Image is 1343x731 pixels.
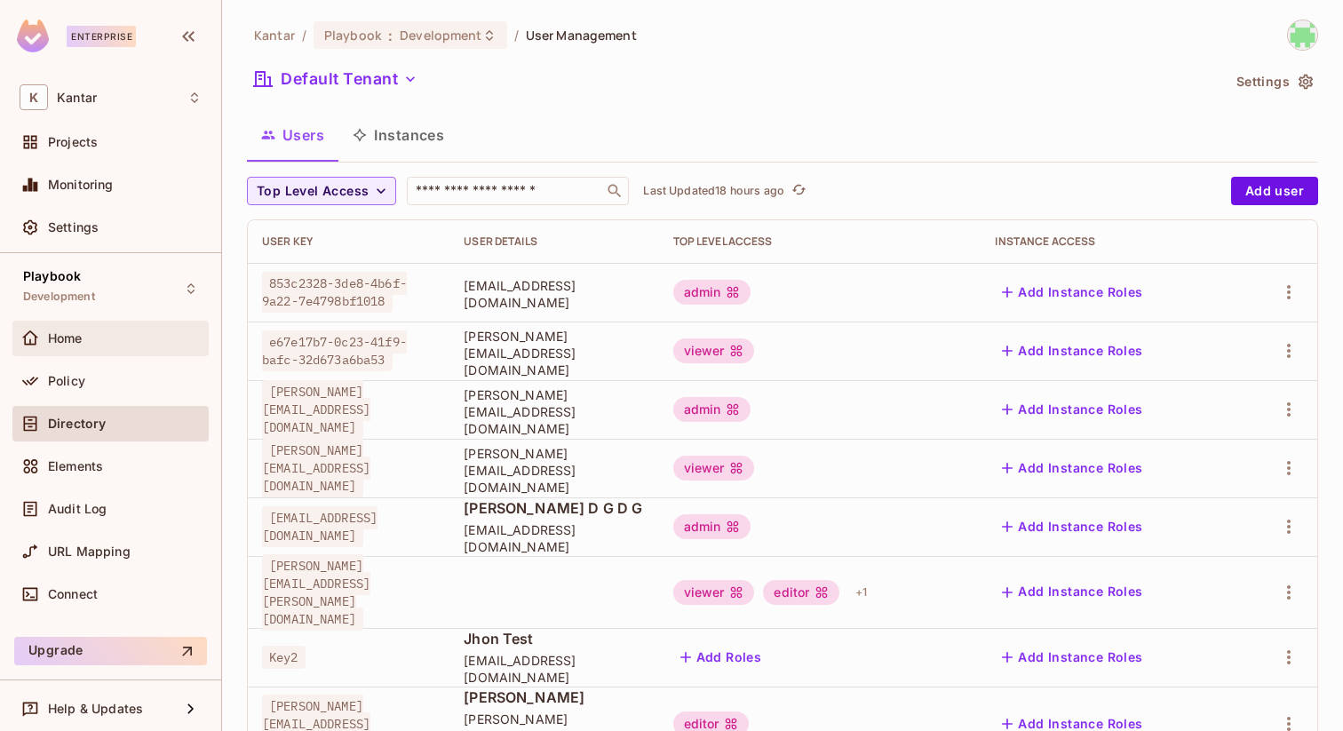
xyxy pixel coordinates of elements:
[464,498,644,518] span: [PERSON_NAME] D G D G
[17,20,49,52] img: SReyMgAAAABJRU5ErkJggg==
[48,135,98,149] span: Projects
[464,234,644,249] div: User Details
[464,687,644,707] span: [PERSON_NAME]
[788,180,809,202] button: refresh
[995,643,1149,671] button: Add Instance Roles
[14,637,207,665] button: Upgrade
[673,456,755,481] div: viewer
[247,113,338,157] button: Users
[995,234,1223,249] div: Instance Access
[262,554,370,631] span: [PERSON_NAME][EMAIL_ADDRESS][PERSON_NAME][DOMAIN_NAME]
[48,502,107,516] span: Audit Log
[20,84,48,110] span: K
[324,27,381,44] span: Playbook
[995,395,1149,424] button: Add Instance Roles
[262,234,435,249] div: User Key
[48,220,99,234] span: Settings
[48,702,143,716] span: Help & Updates
[464,386,644,437] span: [PERSON_NAME][EMAIL_ADDRESS][DOMAIN_NAME]
[643,184,784,198] p: Last Updated 18 hours ago
[400,27,481,44] span: Development
[262,506,377,547] span: [EMAIL_ADDRESS][DOMAIN_NAME]
[262,380,370,439] span: [PERSON_NAME][EMAIL_ADDRESS][DOMAIN_NAME]
[23,290,95,304] span: Development
[48,544,131,559] span: URL Mapping
[247,65,425,93] button: Default Tenant
[673,234,967,249] div: Top Level Access
[464,652,644,686] span: [EMAIL_ADDRESS][DOMAIN_NAME]
[262,272,407,313] span: 853c2328-3de8-4b6f-9a22-7e4798bf1018
[262,439,370,497] span: [PERSON_NAME][EMAIL_ADDRESS][DOMAIN_NAME]
[464,328,644,378] span: [PERSON_NAME][EMAIL_ADDRESS][DOMAIN_NAME]
[673,643,769,671] button: Add Roles
[673,514,751,539] div: admin
[995,454,1149,482] button: Add Instance Roles
[673,397,751,422] div: admin
[247,177,396,205] button: Top Level Access
[254,27,295,44] span: the active workspace
[262,646,306,669] span: Key2
[673,338,755,363] div: viewer
[338,113,458,157] button: Instances
[995,578,1149,607] button: Add Instance Roles
[848,578,874,607] div: + 1
[1231,177,1318,205] button: Add user
[791,182,807,200] span: refresh
[67,26,136,47] div: Enterprise
[995,278,1149,306] button: Add Instance Roles
[48,459,103,473] span: Elements
[257,180,369,203] span: Top Level Access
[464,277,644,311] span: [EMAIL_ADDRESS][DOMAIN_NAME]
[262,330,407,371] span: e67e17b7-0c23-41f9-bafc-32d673a6ba53
[48,374,85,388] span: Policy
[995,337,1149,365] button: Add Instance Roles
[48,331,83,346] span: Home
[48,178,114,192] span: Monitoring
[57,91,97,105] span: Workspace: Kantar
[763,580,839,605] div: editor
[48,587,98,601] span: Connect
[526,27,637,44] span: User Management
[48,417,106,431] span: Directory
[464,629,644,648] span: Jhon Test
[514,27,519,44] li: /
[995,512,1149,541] button: Add Instance Roles
[673,580,755,605] div: viewer
[464,521,644,555] span: [EMAIL_ADDRESS][DOMAIN_NAME]
[1229,68,1318,96] button: Settings
[23,269,81,283] span: Playbook
[784,180,809,202] span: Click to refresh data
[464,445,644,496] span: [PERSON_NAME][EMAIL_ADDRESS][DOMAIN_NAME]
[387,28,393,43] span: :
[673,280,751,305] div: admin
[1288,20,1317,50] img: ritik.gariya@kantar.com
[302,27,306,44] li: /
